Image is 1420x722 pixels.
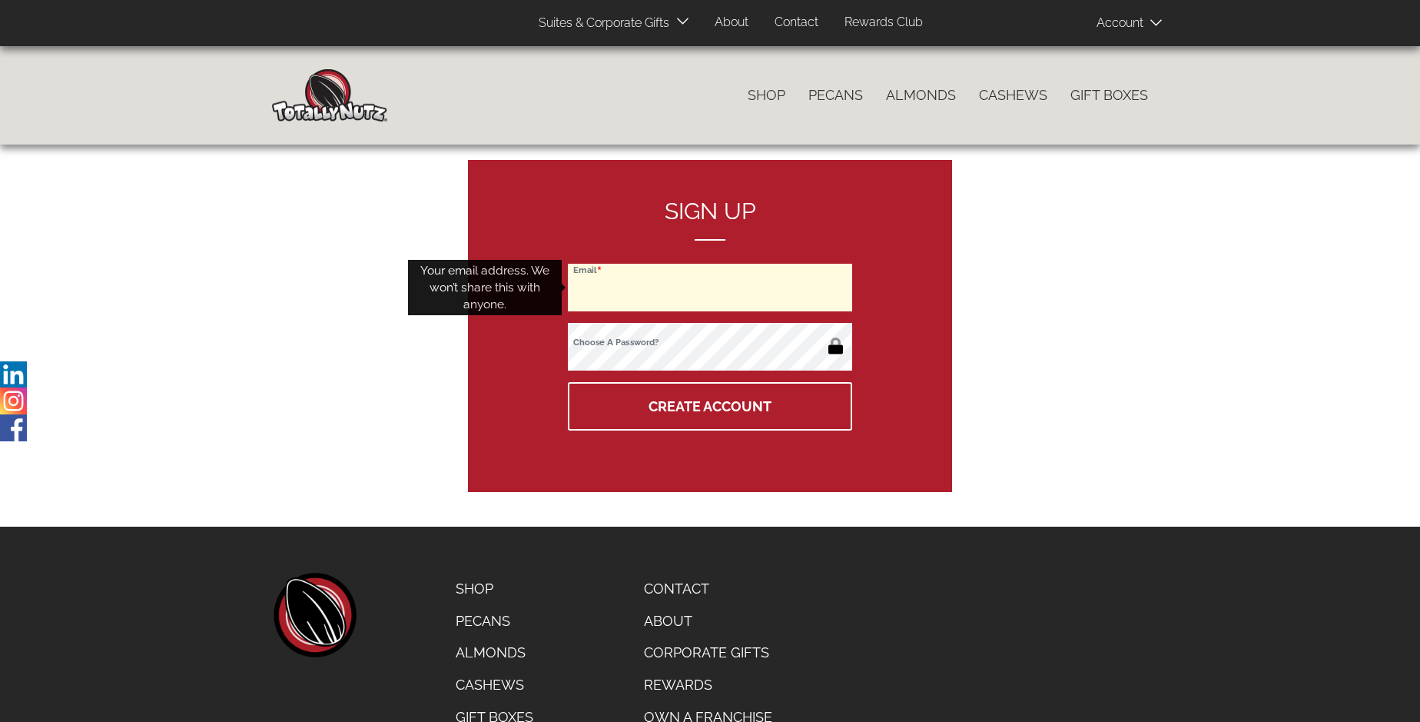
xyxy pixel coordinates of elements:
a: Suites & Corporate Gifts [527,8,674,38]
a: Almonds [874,79,967,111]
a: Pecans [444,605,545,637]
a: About [703,8,760,38]
a: Rewards [632,669,784,701]
h2: Sign up [568,198,852,241]
input: Email [568,264,852,311]
div: Your email address. We won’t share this with anyone. [408,260,562,316]
a: Contact [763,8,830,38]
a: Cashews [444,669,545,701]
a: Shop [736,79,797,111]
a: About [632,605,784,637]
a: home [272,573,357,657]
a: Pecans [797,79,874,111]
a: Cashews [967,79,1059,111]
a: Almonds [444,637,545,669]
a: Corporate Gifts [632,637,784,669]
img: Home [272,69,387,121]
a: Contact [632,573,784,605]
a: Gift Boxes [1059,79,1160,111]
a: Shop [444,573,545,605]
button: Create Account [568,382,852,431]
a: Rewards Club [833,8,934,38]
